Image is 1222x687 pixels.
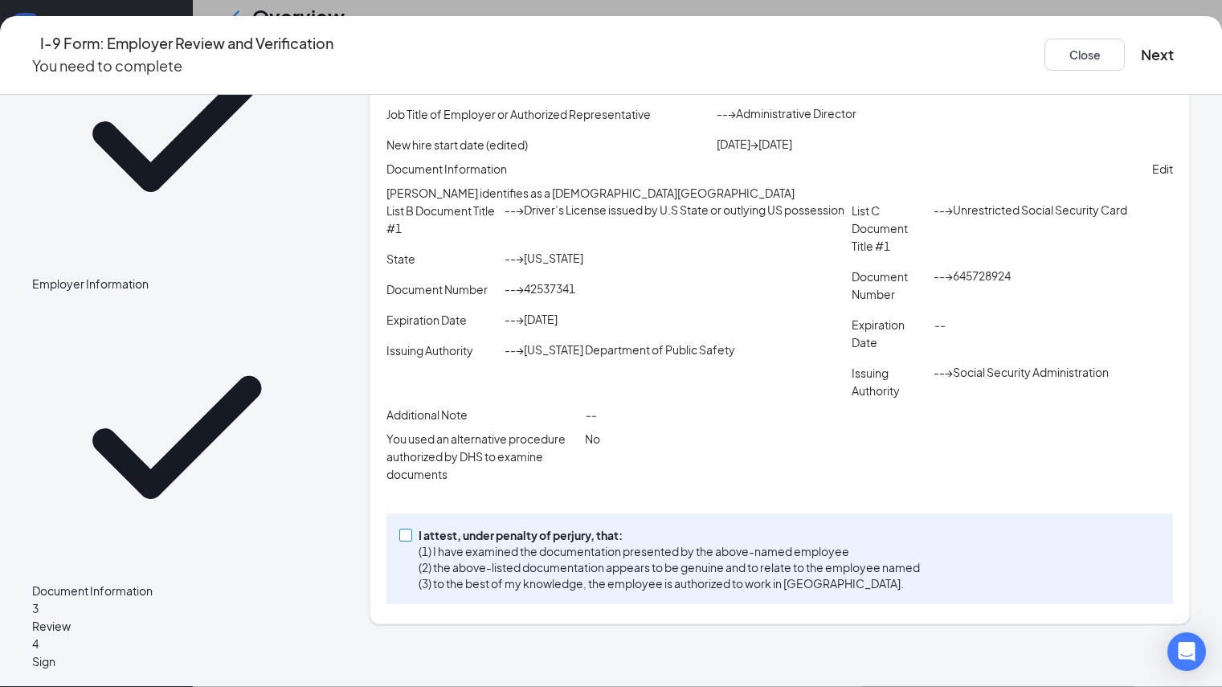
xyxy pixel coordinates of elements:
[505,202,516,217] span: --
[386,160,507,178] span: Document Information
[32,292,321,582] svg: Checkmark
[585,431,600,446] span: No
[516,342,524,357] span: →
[516,281,524,296] span: →
[505,281,516,296] span: --
[717,137,750,151] span: [DATE]
[32,601,39,615] span: 3
[32,617,321,635] span: Review
[934,268,945,283] span: --
[945,365,953,379] span: →
[524,251,583,265] span: [US_STATE]
[516,312,524,326] span: →
[728,106,736,121] span: →
[386,136,710,153] p: New hire start date (edited)
[386,280,498,298] p: Document Number
[419,543,920,559] p: (1) I have examined the documentation presented by the above-named employee
[524,312,558,326] span: [DATE]
[386,341,498,359] p: Issuing Authority
[32,636,39,651] span: 4
[524,281,575,296] span: 42537341
[750,137,758,151] span: →
[386,105,710,123] p: Job Title of Employer or Authorized Representative
[32,55,333,77] p: You need to complete
[386,186,795,200] span: [PERSON_NAME] identifies as a [DEMOGRAPHIC_DATA][GEOGRAPHIC_DATA]
[40,32,333,55] h4: I-9 Form: Employer Review and Verification
[505,312,516,326] span: --
[934,317,945,332] span: --
[934,365,945,379] span: --
[386,202,498,237] p: List B Document Title #1
[32,582,321,599] span: Document Information
[524,202,844,217] span: Driver’s License issued by U.S State or outlying US possession
[419,527,920,543] p: I attest, under penalty of perjury, that:
[386,311,498,329] p: Expiration Date
[505,342,516,357] span: --
[32,275,321,292] span: Employer Information
[736,106,856,121] span: Administrative Director
[516,251,524,265] span: →
[505,251,516,265] span: --
[585,407,596,422] span: --
[934,202,945,217] span: --
[1141,43,1174,66] button: Next
[386,250,498,268] p: State
[419,575,920,591] p: (3) to the best of my knowledge, the employee is authorized to work in [GEOGRAPHIC_DATA].
[945,202,953,217] span: →
[953,268,1011,283] span: 645728924
[852,316,927,351] p: Expiration Date
[419,559,920,575] p: (2) the above-listed documentation appears to be genuine and to relate to the employee named
[945,268,953,283] span: →
[524,342,735,357] span: [US_STATE] Department of Public Safety
[386,430,578,483] p: You used an alternative procedure authorized by DHS to examine documents
[1167,632,1206,671] div: Open Intercom Messenger
[516,202,524,217] span: →
[953,202,1127,217] span: Unrestricted Social Security Card
[717,106,728,121] span: --
[852,268,927,303] p: Document Number
[32,652,321,670] span: Sign
[1044,39,1125,71] button: Close
[386,406,578,423] p: Additional Note
[852,364,927,399] p: Issuing Authority
[852,202,927,255] p: List C Document Title #1
[1152,160,1173,178] p: Edit
[758,137,792,151] span: [DATE]
[953,365,1109,379] span: Social Security Administration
